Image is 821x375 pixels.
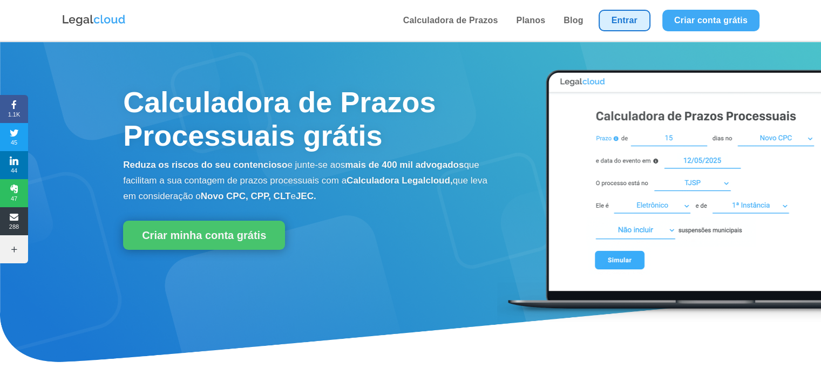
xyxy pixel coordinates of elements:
[201,191,291,201] b: Novo CPC, CPP, CLT
[662,10,759,31] a: Criar conta grátis
[497,316,821,325] a: Calculadora de Prazos Processuais Legalcloud
[62,13,126,28] img: Logo da Legalcloud
[347,175,453,186] b: Calculadora Legalcloud,
[296,191,316,201] b: JEC.
[123,221,285,250] a: Criar minha conta grátis
[123,160,287,170] b: Reduza os riscos do seu contencioso
[123,86,436,152] span: Calculadora de Prazos Processuais grátis
[123,158,492,204] p: e junte-se aos que facilitam a sua contagem de prazos processuais com a que leva em consideração o e
[497,58,821,323] img: Calculadora de Prazos Processuais Legalcloud
[599,10,650,31] a: Entrar
[345,160,464,170] b: mais de 400 mil advogados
